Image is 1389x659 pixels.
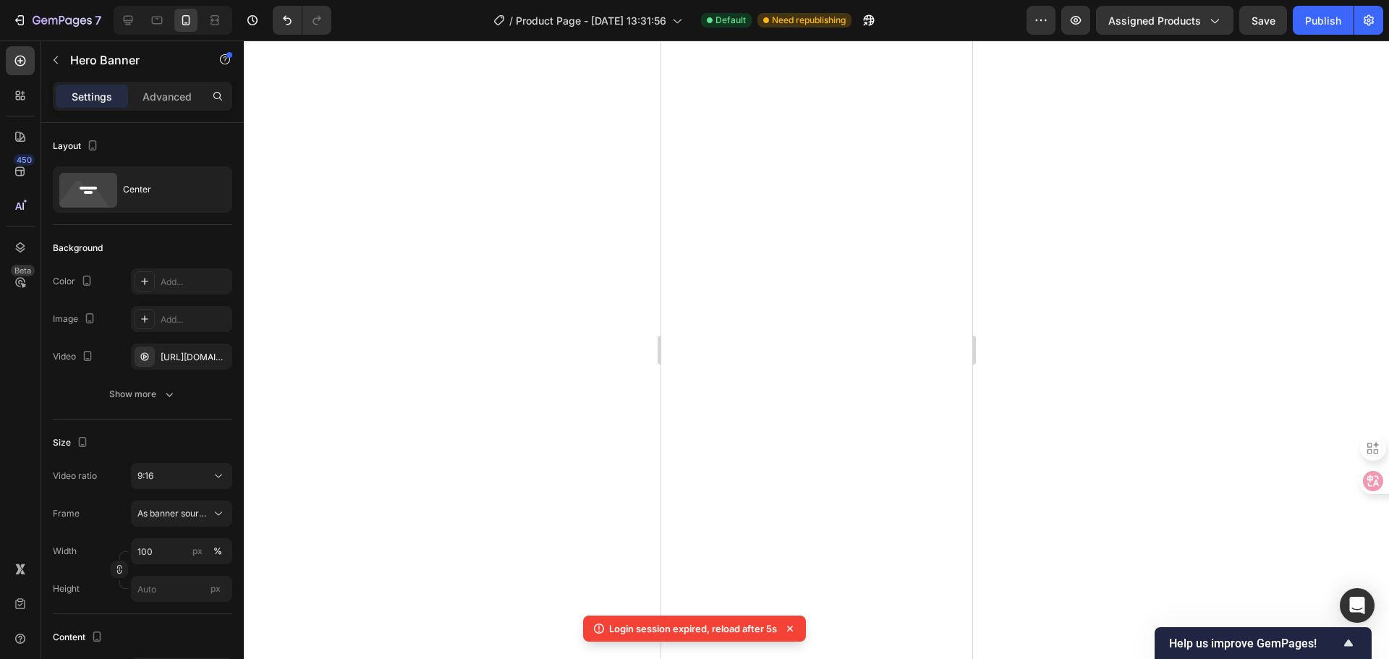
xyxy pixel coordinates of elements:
[192,545,203,558] div: px
[53,310,98,329] div: Image
[609,621,777,636] p: Login session expired, reload after 5s
[53,433,91,453] div: Size
[1108,13,1201,28] span: Assigned Products
[131,538,232,564] input: px%
[1252,14,1275,27] span: Save
[661,41,972,659] iframe: Design area
[53,545,77,558] label: Width
[213,545,222,558] div: %
[72,89,112,104] p: Settings
[161,276,229,289] div: Add...
[1096,6,1233,35] button: Assigned Products
[53,137,101,156] div: Layout
[53,242,103,255] div: Background
[209,543,226,560] button: px
[53,628,106,647] div: Content
[1340,588,1375,623] div: Open Intercom Messenger
[1305,13,1341,28] div: Publish
[6,6,108,35] button: 7
[53,272,95,292] div: Color
[11,265,35,276] div: Beta
[137,470,153,481] span: 9:16
[14,154,35,166] div: 450
[53,347,96,367] div: Video
[516,13,666,28] span: Product Page - [DATE] 13:31:56
[123,173,211,206] div: Center
[53,469,97,482] div: Video ratio
[1239,6,1287,35] button: Save
[1169,637,1340,650] span: Help us improve GemPages!
[1169,634,1357,652] button: Show survey - Help us improve GemPages!
[131,576,232,602] input: px
[715,14,746,27] span: Default
[161,313,229,326] div: Add...
[53,507,80,520] label: Frame
[161,351,229,364] div: [URL][DOMAIN_NAME]
[131,463,232,489] button: 9:16
[70,51,193,69] p: Hero Banner
[137,507,208,520] span: As banner source
[143,89,192,104] p: Advanced
[53,582,80,595] label: Height
[189,543,206,560] button: %
[1293,6,1354,35] button: Publish
[131,501,232,527] button: As banner source
[273,6,331,35] div: Undo/Redo
[53,381,232,407] button: Show more
[211,583,221,594] span: px
[109,387,177,401] div: Show more
[772,14,846,27] span: Need republishing
[95,12,101,29] p: 7
[509,13,513,28] span: /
